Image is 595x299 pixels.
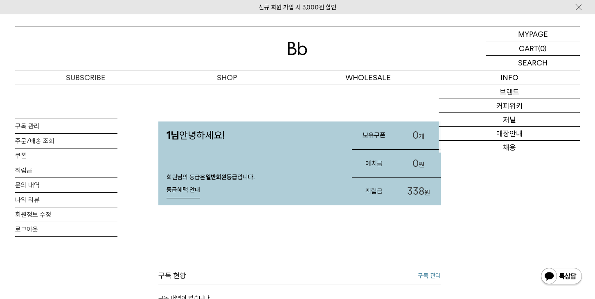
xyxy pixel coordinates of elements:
p: MYPAGE [518,27,548,41]
a: 신규 회원 가입 시 3,000원 할인 [259,4,336,11]
strong: 일반회원등급 [205,173,237,181]
p: CART [519,41,538,55]
strong: 1님 [167,129,179,141]
a: 쿠폰 [15,148,117,163]
a: CART (0) [486,41,580,56]
img: 카카오톡 채널 1:1 채팅 버튼 [540,267,583,287]
span: 0 [412,129,419,141]
span: 0 [412,157,419,169]
a: 문의 내역 [15,178,117,192]
a: MYPAGE [486,27,580,41]
p: 안녕하세요! [158,121,344,149]
h3: 적립금 [352,180,396,202]
a: 나의 리뷰 [15,193,117,207]
a: 회원정보 수정 [15,207,117,222]
a: 주문/배송 조회 [15,134,117,148]
p: SEARCH [518,56,548,70]
a: 채용 [439,141,580,155]
a: 구독 관리 [15,119,117,133]
a: SHOP [156,70,297,85]
p: WHOLESALE [297,70,439,85]
p: INFO [439,70,580,85]
a: 0원 [397,150,441,178]
span: 338 [407,185,424,197]
a: 브랜드 [439,85,580,99]
h3: 보유쿠폰 [352,124,396,146]
p: (0) [538,41,547,55]
div: 회원님의 등급은 입니다. [158,165,344,205]
a: 0개 [397,121,441,149]
h3: 예치금 [352,153,396,174]
a: 적립금 [15,163,117,178]
a: 커피위키 [439,99,580,113]
a: 매장안내 [439,127,580,141]
a: 로그아웃 [15,222,117,236]
img: 로고 [288,42,307,55]
a: 등급혜택 안내 [167,182,200,198]
a: SUBSCRIBE [15,70,156,85]
a: 저널 [439,113,580,127]
a: 338원 [397,178,441,205]
a: 구독 관리 [418,271,441,281]
h3: 구독 현황 [158,271,186,281]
